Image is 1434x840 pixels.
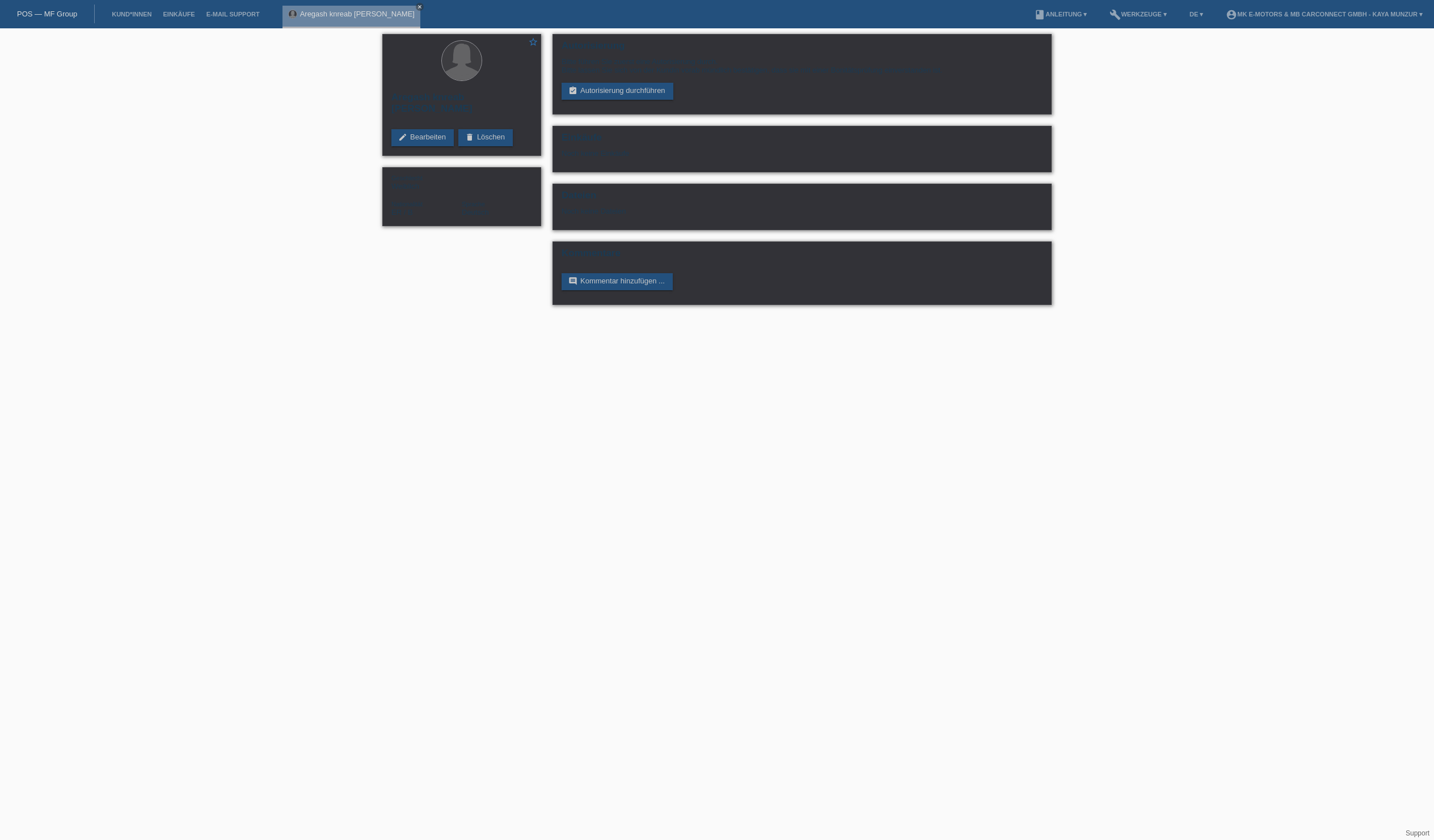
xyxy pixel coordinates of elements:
i: edit [398,133,407,142]
div: Noch keine Dateien [562,207,908,215]
i: assignment_turned_in [568,86,577,95]
h2: Einkäufe [562,132,1043,149]
a: editBearbeiten [391,129,454,146]
a: account_circleMK E-MOTORS & MB CarConnect GmbH - Kaya Munzur ▾ [1220,11,1428,18]
h2: Aregash knreab [PERSON_NAME] [391,92,532,120]
div: Noch keine Einkäufe [562,149,1043,166]
div: Bitte führen Sie zuerst eine Autorisierung durch. Bitte lassen Sie sich von der Kundin vorab münd... [562,57,1043,74]
a: star_border [528,37,538,49]
span: Eritrea / B / 31.03.2022 [391,208,413,217]
i: comment [568,277,577,286]
a: POS — MF Group [17,10,77,18]
span: Sprache [462,201,485,207]
h2: Autorisierung [562,40,1043,57]
a: Support [1406,829,1429,837]
a: close [416,3,424,11]
a: assignment_turned_inAutorisierung durchführen [562,83,673,100]
span: Geschlecht [391,175,423,181]
i: star_border [528,37,538,47]
i: close [417,4,423,10]
a: Einkäufe [157,11,200,18]
i: delete [465,133,474,142]
a: commentKommentar hinzufügen ... [562,273,673,290]
div: Weiblich [391,173,462,190]
i: account_circle [1226,9,1237,20]
a: E-Mail Support [201,11,265,18]
a: buildWerkzeuge ▾ [1104,11,1172,18]
a: Kund*innen [106,11,157,18]
a: DE ▾ [1184,11,1209,18]
span: Deutsch [462,208,489,217]
a: Aregash knreab [PERSON_NAME] [300,10,415,18]
h2: Kommentare [562,248,1043,265]
h2: Dateien [562,190,1043,207]
i: build [1110,9,1121,20]
a: deleteLöschen [458,129,513,146]
a: bookAnleitung ▾ [1028,11,1093,18]
i: book [1034,9,1045,20]
span: Nationalität [391,201,423,207]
